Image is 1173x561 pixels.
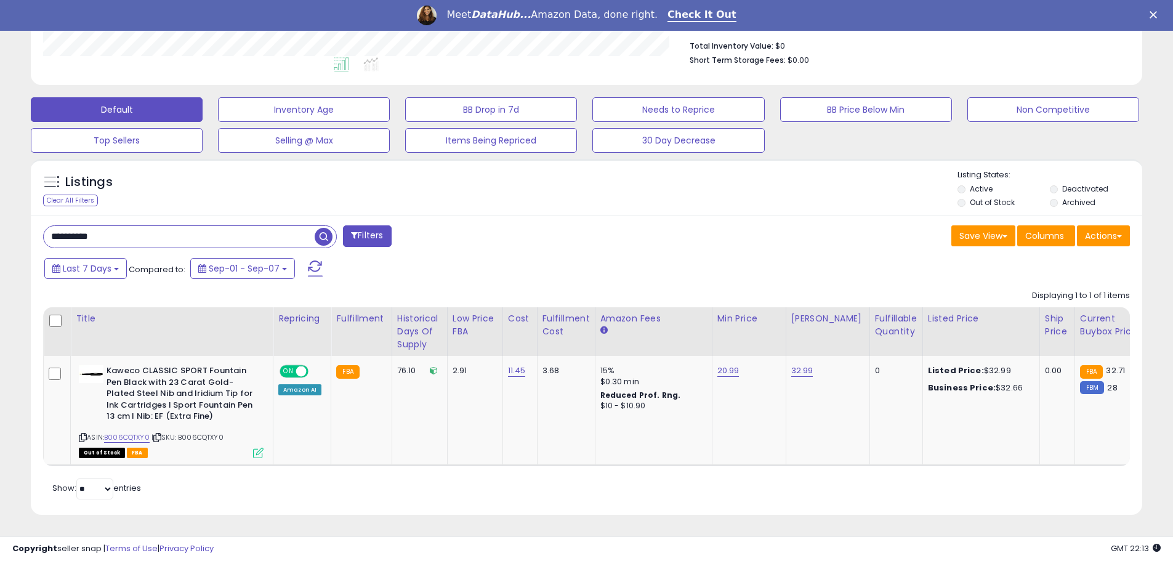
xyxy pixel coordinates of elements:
[43,195,98,206] div: Clear All Filters
[453,312,498,338] div: Low Price FBA
[928,382,996,394] b: Business Price:
[1107,382,1117,394] span: 28
[1080,381,1104,394] small: FBM
[63,262,111,275] span: Last 7 Days
[928,365,984,376] b: Listed Price:
[209,262,280,275] span: Sep-01 - Sep-07
[791,312,865,325] div: [PERSON_NAME]
[31,97,203,122] button: Default
[44,258,127,279] button: Last 7 Days
[79,365,264,456] div: ASIN:
[129,264,185,275] span: Compared to:
[307,366,326,377] span: OFF
[957,169,1142,181] p: Listing States:
[970,184,993,194] label: Active
[690,41,773,51] b: Total Inventory Value:
[453,365,493,376] div: 2.91
[791,365,813,377] a: 32.99
[600,365,703,376] div: 15%
[281,366,296,377] span: ON
[1077,225,1130,246] button: Actions
[928,312,1034,325] div: Listed Price
[875,312,917,338] div: Fulfillable Quantity
[417,6,437,25] img: Profile image for Georgie
[1080,365,1103,379] small: FBA
[405,128,577,153] button: Items Being Repriced
[600,401,703,411] div: $10 - $10.90
[967,97,1139,122] button: Non Competitive
[1017,225,1075,246] button: Columns
[12,543,214,555] div: seller snap | |
[1080,312,1143,338] div: Current Buybox Price
[190,258,295,279] button: Sep-01 - Sep-07
[12,543,57,554] strong: Copyright
[667,9,736,22] a: Check It Out
[107,365,256,426] b: Kaweco CLASSIC SPORT Fountain Pen Black with 23 Carat Gold-Plated Steel Nib and Iridium Tip for I...
[79,448,125,458] span: All listings that are currently out of stock and unavailable for purchase on Amazon
[1062,184,1108,194] label: Deactivated
[970,197,1015,208] label: Out of Stock
[592,97,764,122] button: Needs to Reprice
[1045,312,1070,338] div: Ship Price
[31,128,203,153] button: Top Sellers
[52,482,141,494] span: Show: entries
[336,365,359,379] small: FBA
[690,38,1121,52] li: $0
[600,390,681,400] b: Reduced Prof. Rng.
[1106,365,1125,376] span: 32.71
[278,312,326,325] div: Repricing
[1150,11,1162,18] div: Close
[1062,197,1095,208] label: Archived
[397,312,442,351] div: Historical Days Of Supply
[690,55,786,65] b: Short Term Storage Fees:
[600,376,703,387] div: $0.30 min
[951,225,1015,246] button: Save View
[336,312,386,325] div: Fulfillment
[218,97,390,122] button: Inventory Age
[508,365,526,377] a: 11.45
[788,54,809,66] span: $0.00
[446,9,658,21] div: Meet Amazon Data, done right.
[508,312,532,325] div: Cost
[471,9,531,20] i: DataHub...
[159,543,214,554] a: Privacy Policy
[542,365,586,376] div: 3.68
[1111,543,1161,554] span: 2025-09-15 22:13 GMT
[928,382,1030,394] div: $32.66
[218,128,390,153] button: Selling @ Max
[127,448,148,458] span: FBA
[1032,290,1130,302] div: Displaying 1 to 1 of 1 items
[600,312,707,325] div: Amazon Fees
[875,365,913,376] div: 0
[79,365,103,383] img: 215ZiXJJ+9S._SL40_.jpg
[928,365,1030,376] div: $32.99
[397,365,438,376] div: 76.10
[105,543,158,554] a: Terms of Use
[592,128,764,153] button: 30 Day Decrease
[1045,365,1065,376] div: 0.00
[600,325,608,336] small: Amazon Fees.
[104,432,150,443] a: B006CQTXY0
[151,432,224,442] span: | SKU: B006CQTXY0
[405,97,577,122] button: BB Drop in 7d
[343,225,391,247] button: Filters
[717,312,781,325] div: Min Price
[780,97,952,122] button: BB Price Below Min
[278,384,321,395] div: Amazon AI
[65,174,113,191] h5: Listings
[717,365,740,377] a: 20.99
[542,312,590,338] div: Fulfillment Cost
[1025,230,1064,242] span: Columns
[76,312,268,325] div: Title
